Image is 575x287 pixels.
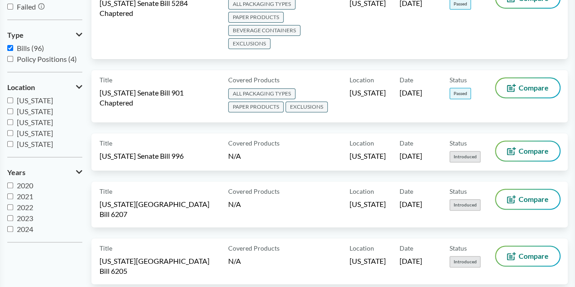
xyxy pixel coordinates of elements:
[228,138,280,148] span: Covered Products
[496,190,560,209] button: Compare
[496,78,560,97] button: Compare
[400,151,422,161] span: [DATE]
[400,75,413,85] span: Date
[7,215,13,221] input: 2023
[450,256,480,267] span: Introduced
[100,151,184,161] span: [US_STATE] Senate Bill 996
[450,151,480,162] span: Introduced
[7,226,13,232] input: 2024
[17,107,53,116] span: [US_STATE]
[400,88,422,98] span: [DATE]
[7,182,13,188] input: 2020
[350,138,374,148] span: Location
[17,44,44,52] span: Bills (96)
[7,31,24,39] span: Type
[17,55,77,63] span: Policy Positions (4)
[519,196,549,203] span: Compare
[100,243,112,253] span: Title
[228,88,295,99] span: ALL PACKAGING TYPES
[228,75,280,85] span: Covered Products
[100,186,112,196] span: Title
[7,108,13,114] input: [US_STATE]
[400,199,422,209] span: [DATE]
[228,257,241,265] span: N/A
[228,151,241,160] span: N/A
[100,138,112,148] span: Title
[100,88,217,108] span: [US_STATE] Senate Bill 901 Chaptered
[100,75,112,85] span: Title
[228,38,270,49] span: EXCLUSIONS
[7,193,13,199] input: 2021
[400,256,422,266] span: [DATE]
[7,4,13,10] input: Failed
[17,2,36,11] span: Failed
[228,25,300,36] span: BEVERAGE CONTAINERS
[496,141,560,161] button: Compare
[519,252,549,260] span: Compare
[519,147,549,155] span: Compare
[400,138,413,148] span: Date
[350,243,374,253] span: Location
[228,243,280,253] span: Covered Products
[100,256,217,276] span: [US_STATE][GEOGRAPHIC_DATA] Bill 6205
[400,243,413,253] span: Date
[496,247,560,266] button: Compare
[7,204,13,210] input: 2022
[350,186,374,196] span: Location
[17,129,53,137] span: [US_STATE]
[17,181,33,190] span: 2020
[450,199,480,211] span: Introduced
[400,186,413,196] span: Date
[450,186,467,196] span: Status
[7,83,35,91] span: Location
[17,96,53,105] span: [US_STATE]
[7,141,13,147] input: [US_STATE]
[17,214,33,222] span: 2023
[350,199,386,209] span: [US_STATE]
[450,243,467,253] span: Status
[17,140,53,148] span: [US_STATE]
[350,256,386,266] span: [US_STATE]
[7,56,13,62] input: Policy Positions (4)
[450,138,467,148] span: Status
[17,118,53,126] span: [US_STATE]
[7,119,13,125] input: [US_STATE]
[7,130,13,136] input: [US_STATE]
[17,192,33,201] span: 2021
[100,199,217,219] span: [US_STATE][GEOGRAPHIC_DATA] Bill 6207
[350,151,386,161] span: [US_STATE]
[350,75,374,85] span: Location
[228,12,284,23] span: PAPER PRODUCTS
[7,80,82,95] button: Location
[7,165,82,180] button: Years
[7,27,82,43] button: Type
[17,225,33,233] span: 2024
[7,97,13,103] input: [US_STATE]
[450,75,467,85] span: Status
[285,101,328,112] span: EXCLUSIONS
[228,186,280,196] span: Covered Products
[228,101,284,112] span: PAPER PRODUCTS
[7,45,13,51] input: Bills (96)
[350,88,386,98] span: [US_STATE]
[7,168,25,176] span: Years
[519,84,549,91] span: Compare
[450,88,471,99] span: Passed
[228,200,241,208] span: N/A
[17,203,33,211] span: 2022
